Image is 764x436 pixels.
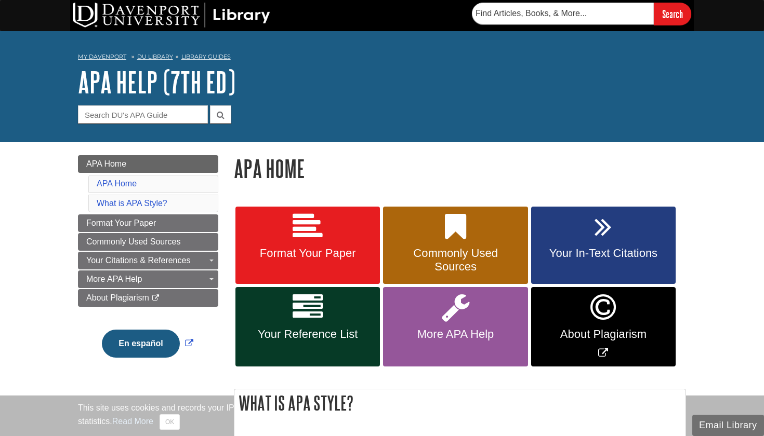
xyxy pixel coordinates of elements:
[243,328,372,341] span: Your Reference List
[391,247,520,274] span: Commonly Used Sources
[692,415,764,436] button: Email Library
[112,417,153,426] a: Read More
[78,252,218,269] a: Your Citations & References
[181,53,231,60] a: Library Guides
[97,199,167,208] a: What is APA Style?
[235,287,380,366] a: Your Reference List
[539,247,668,260] span: Your In-Text Citations
[472,3,654,24] input: Find Articles, Books, & More...
[78,233,218,251] a: Commonly Used Sources
[472,3,691,25] form: Searches DU Library's articles, books, and more
[73,3,270,28] img: DU Library
[99,339,195,348] a: Link opens in new window
[160,414,180,430] button: Close
[654,3,691,25] input: Search
[78,289,218,307] a: About Plagiarism
[137,53,173,60] a: DU Library
[235,207,380,284] a: Format Your Paper
[383,207,528,284] a: Commonly Used Sources
[78,214,218,232] a: Format Your Paper
[86,159,126,168] span: APA Home
[78,402,686,430] div: This site uses cookies and records your IP address for usage statistics. Additionally, we use Goo...
[78,155,218,173] a: APA Home
[86,219,156,227] span: Format Your Paper
[86,256,190,265] span: Your Citations & References
[78,105,208,124] input: Search DU's APA Guide
[539,328,668,341] span: About Plagiarism
[151,295,160,302] i: This link opens in a new window
[86,293,149,302] span: About Plagiarism
[243,247,372,260] span: Format Your Paper
[234,155,686,182] h1: APA Home
[78,155,218,375] div: Guide Page Menu
[531,207,676,284] a: Your In-Text Citations
[234,389,686,417] h2: What is APA Style?
[78,66,235,98] a: APA Help (7th Ed)
[86,275,142,283] span: More APA Help
[97,179,137,188] a: APA Home
[86,237,180,246] span: Commonly Used Sources
[78,270,218,288] a: More APA Help
[383,287,528,366] a: More APA Help
[78,50,686,66] nav: breadcrumb
[391,328,520,341] span: More APA Help
[102,330,179,358] button: En español
[78,52,126,61] a: My Davenport
[531,287,676,366] a: Link opens in new window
